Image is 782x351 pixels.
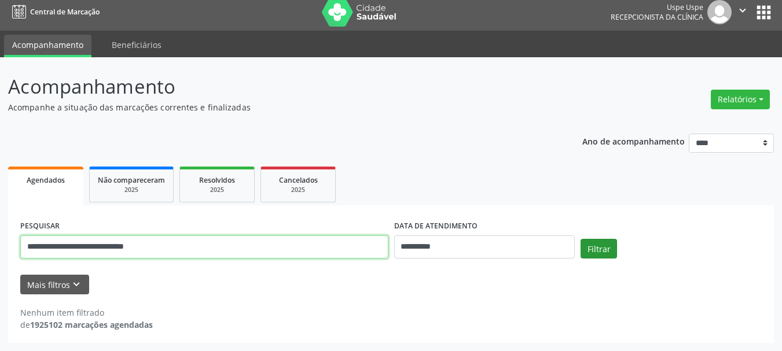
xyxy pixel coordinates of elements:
button: apps [754,2,774,23]
a: Beneficiários [104,35,170,55]
div: 2025 [269,186,327,194]
i:  [736,4,749,17]
div: 2025 [188,186,246,194]
div: 2025 [98,186,165,194]
p: Acompanhamento [8,72,544,101]
div: de [20,319,153,331]
p: Acompanhe a situação das marcações correntes e finalizadas [8,101,544,113]
button: Filtrar [581,239,617,258]
span: Recepcionista da clínica [611,12,703,22]
a: Central de Marcação [8,2,100,21]
div: Uspe Uspe [611,2,703,12]
button: Mais filtroskeyboard_arrow_down [20,275,89,295]
p: Ano de acompanhamento [582,134,685,148]
span: Central de Marcação [30,7,100,17]
span: Resolvidos [199,175,235,185]
label: PESQUISAR [20,217,60,235]
span: Agendados [27,175,65,185]
div: Nenhum item filtrado [20,306,153,319]
button: Relatórios [711,90,770,109]
label: DATA DE ATENDIMENTO [394,217,478,235]
span: Cancelados [279,175,318,185]
i: keyboard_arrow_down [70,278,83,291]
a: Acompanhamento [4,35,91,57]
strong: 1925102 marcações agendadas [30,319,153,330]
span: Não compareceram [98,175,165,185]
